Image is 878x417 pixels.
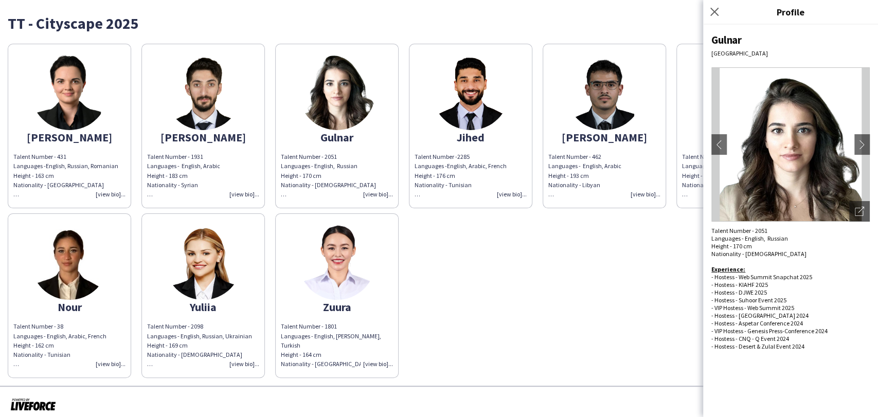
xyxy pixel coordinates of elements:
[711,250,807,258] span: Nationality - [DEMOGRAPHIC_DATA]
[711,242,752,250] span: Height - 170 cm
[281,133,393,142] div: Gulnar
[711,33,870,47] div: Gulnar
[711,288,870,296] div: - Hostess - DJWE 2025
[298,223,375,300] img: thumb-2dd4f16f-2cf0-431a-a234-a6062c0993fc.png
[548,162,621,170] span: Languages - English, Arabic
[682,133,794,142] div: Nasr
[711,312,809,327] span: - Hostess - [GEOGRAPHIC_DATA] 2024 - Hostess - Aspetar Conference 2024
[147,133,259,142] div: [PERSON_NAME]
[165,223,242,300] img: thumb-29c183d3-be3f-4c16-8136-a7e7975988e6.png
[548,133,660,142] div: [PERSON_NAME]
[711,265,745,273] b: Experience:
[147,302,259,312] div: Yuliia
[13,322,106,368] span: Talent Number - 38 Languages - English, Arabic, French Height - 162 cm Nationality - Tunisian
[432,53,509,130] img: thumb-82cd6232-34da-43cd-8e71-bad1ae3a7233.jpg
[8,15,870,31] div: TT - Cityscape 2025
[711,296,870,304] div: - Hostess - Suhoor Event 2025
[415,133,527,142] div: Jihed
[10,397,56,411] img: Powered by Liveforce
[711,335,804,350] span: - Hostess - CNQ - Q Event 2024 - Hostess - Desert & Zulal Event 2024
[281,302,393,312] div: Zuura
[711,281,870,288] div: - Hostess - KIAHF 2025
[13,133,126,142] div: [PERSON_NAME]
[147,152,259,199] div: Talent Number - 1931 Languages - English, Arabic Height - 183 cm Nationality - Syrian
[31,53,108,130] img: thumb-2e773132-ef44-479f-9502-58c033076bc2.png
[165,53,242,130] img: thumb-cf1ef100-bd4c-4bfa-8225-f76fb2db5789.png
[46,162,118,170] span: English, Russian, Romanian
[700,53,777,130] img: thumb-24027445-e4bb-4dde-9a2a-904929da0a6e.png
[711,304,794,312] span: - VIP Hostess - Web Summit 2025
[548,172,589,179] span: Height - 193 cm
[682,153,777,198] span: Talent Number -2331 Languages - English, Arabic, Turkish Height - 172cm Nationality - [DEMOGRAPHI...
[548,153,601,160] span: Talent Number - 462
[281,162,357,170] span: Languages - English, Russian
[711,327,828,335] span: - VIP Hostess - Genesis Press-Conference 2024
[415,153,507,198] span: Talent Number -2285 Languages -English, Arabic, French Height - 176 cm Nationality - Tunisian
[566,53,643,130] img: thumb-2f978ac4-2f16-45c0-8638-0408f1e67c19.png
[13,302,126,312] div: Nour
[711,67,870,222] img: Crew avatar or photo
[147,322,252,358] span: Talent Number - 2098 Languages - English, Russian, Ukrainian Height - 169 cm Nationality - [DEMOG...
[281,322,381,368] span: Talent Number - 1801 Languages - English, [PERSON_NAME], Turkish Height - 164 cm Nationality - [G...
[281,172,321,179] span: Height - 170 cm
[849,201,870,222] div: Open photos pop-in
[711,49,870,57] div: [GEOGRAPHIC_DATA]
[548,181,600,198] span: Nationality - Libyan
[13,180,126,199] div: Nationality - [GEOGRAPHIC_DATA]
[13,172,54,179] span: Height - 163 cm
[703,5,878,19] h3: Profile
[711,234,788,242] span: Languages - English, Russian
[711,227,767,234] span: Talent Number - 2051
[711,273,870,281] div: - Hostess - Web Summit Snapchat 2025
[31,223,108,300] img: thumb-66549d24eb896.jpeg
[298,53,375,130] img: thumb-c1daa408-3f4e-4daf-973d-e9d8305fab80.png
[281,181,376,189] span: Nationality - [DEMOGRAPHIC_DATA]
[281,153,337,160] span: Talent Number - 2051
[13,153,66,170] span: Talent Number - 431 Languages -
